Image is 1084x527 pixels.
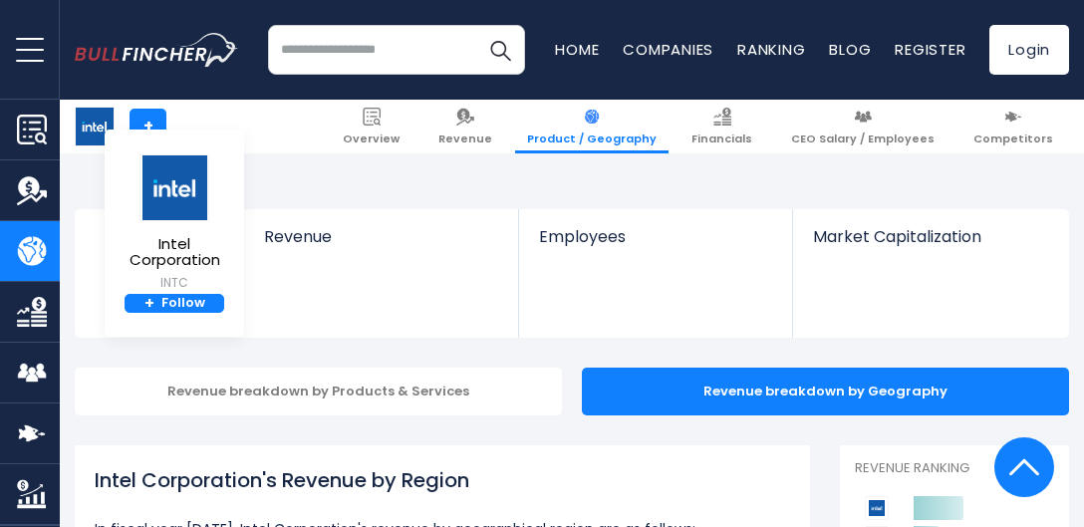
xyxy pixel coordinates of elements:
[865,496,889,520] img: Intel Corporation competitors logo
[691,132,752,145] span: Financials
[115,153,234,294] a: Intel Corporation INTC
[475,25,525,75] button: Search
[973,132,1053,145] span: Competitors
[139,154,209,221] img: INTC logo
[989,25,1069,75] a: Login
[116,236,233,269] span: Intel Corporation
[527,132,657,145] span: Product / Geography
[426,100,504,153] a: Revenue
[855,460,1054,477] p: Revenue Ranking
[75,33,268,68] a: Go to homepage
[95,465,790,495] h1: Intel Corporation's Revenue by Region
[779,100,947,153] a: CEO Salary / Employees
[75,368,562,415] div: Revenue breakdown by Products & Services
[76,108,114,145] img: INTC logo
[737,39,805,60] a: Ranking
[343,132,400,145] span: Overview
[125,294,224,314] a: +Follow
[623,39,713,60] a: Companies
[264,227,499,246] span: Revenue
[679,100,764,153] a: Financials
[515,100,669,153] a: Product / Geography
[438,132,492,145] span: Revenue
[895,39,965,60] a: Register
[116,274,233,292] small: INTC
[829,39,871,60] a: Blog
[961,100,1065,153] a: Competitors
[75,33,238,68] img: bullfincher logo
[791,132,935,145] span: CEO Salary / Employees
[555,39,599,60] a: Home
[244,209,519,280] a: Revenue
[793,209,1067,280] a: Market Capitalization
[519,209,792,280] a: Employees
[539,227,772,246] span: Employees
[130,109,166,145] a: +
[331,100,411,153] a: Overview
[813,227,1047,246] span: Market Capitalization
[582,368,1069,415] div: Revenue breakdown by Geography
[144,295,154,313] strong: +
